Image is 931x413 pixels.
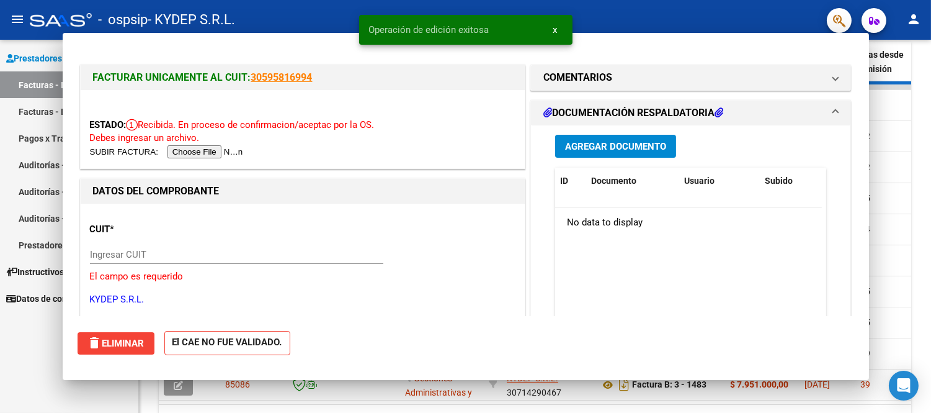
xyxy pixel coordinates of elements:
strong: DATOS DEL COMPROBANTE [93,185,220,197]
span: Documento [591,176,636,186]
h1: DOCUMENTACIÓN RESPALDATORIA [543,106,723,120]
h1: COMENTARIOS [543,70,612,85]
datatable-header-cell: Subido [760,168,822,194]
span: 39 [860,379,870,389]
span: Usuario [684,176,715,186]
span: FACTURAR UNICAMENTE AL CUIT: [93,71,251,83]
span: 85086 [225,379,250,389]
span: Instructivos [6,265,64,279]
span: Operación de edición exitosa [369,24,489,36]
strong: El CAE NO FUE VALIDADO. [164,331,290,355]
datatable-header-cell: Usuario [679,168,760,194]
button: x [543,19,568,41]
strong: $ 7.951.000,00 [730,379,788,389]
span: - ospsip [98,6,148,34]
span: Eliminar [87,338,145,349]
mat-icon: person [906,12,921,27]
p: CUIT [90,222,218,237]
mat-expansion-panel-header: DOCUMENTACIÓN RESPALDATORIA [531,101,851,125]
div: No data to display [555,207,822,238]
datatable-header-cell: ID [555,168,586,194]
div: 30714290467 [507,371,590,397]
span: Datos de contacto [6,292,87,306]
span: ESTADO: [90,119,127,130]
span: Subido [765,176,793,186]
mat-expansion-panel-header: COMENTARIOS [531,65,851,90]
mat-icon: menu [10,12,25,27]
span: Prestadores / Proveedores [6,52,119,65]
span: [DATE] [804,379,830,389]
span: x [553,24,558,35]
span: Días desde Emisión [860,50,904,74]
strong: Factura B: 3 - 1483 [632,380,706,390]
datatable-header-cell: Días desde Emisión [855,42,911,96]
span: Agregar Documento [565,141,666,152]
span: ID [560,176,568,186]
mat-icon: delete [87,335,102,350]
span: Recibida. En proceso de confirmacion/aceptac por la OS. [127,119,375,130]
span: - KYDEP S.R.L. [148,6,235,34]
a: 30595816994 [251,71,313,83]
span: Gestiones Administrativas y Otros [405,373,472,412]
div: DOCUMENTACIÓN RESPALDATORIA [531,125,851,383]
button: Eliminar [78,332,154,355]
p: Debes ingresar un archivo. [90,131,515,145]
p: KYDEP S.R.L. [90,293,515,307]
datatable-header-cell: Documento [586,168,679,194]
button: Agregar Documento [555,135,676,158]
i: Descargar documento [616,374,632,394]
span: KYDEP S.R.L. [507,373,558,383]
div: Open Intercom Messenger [889,371,919,401]
p: El campo es requerido [90,270,515,284]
